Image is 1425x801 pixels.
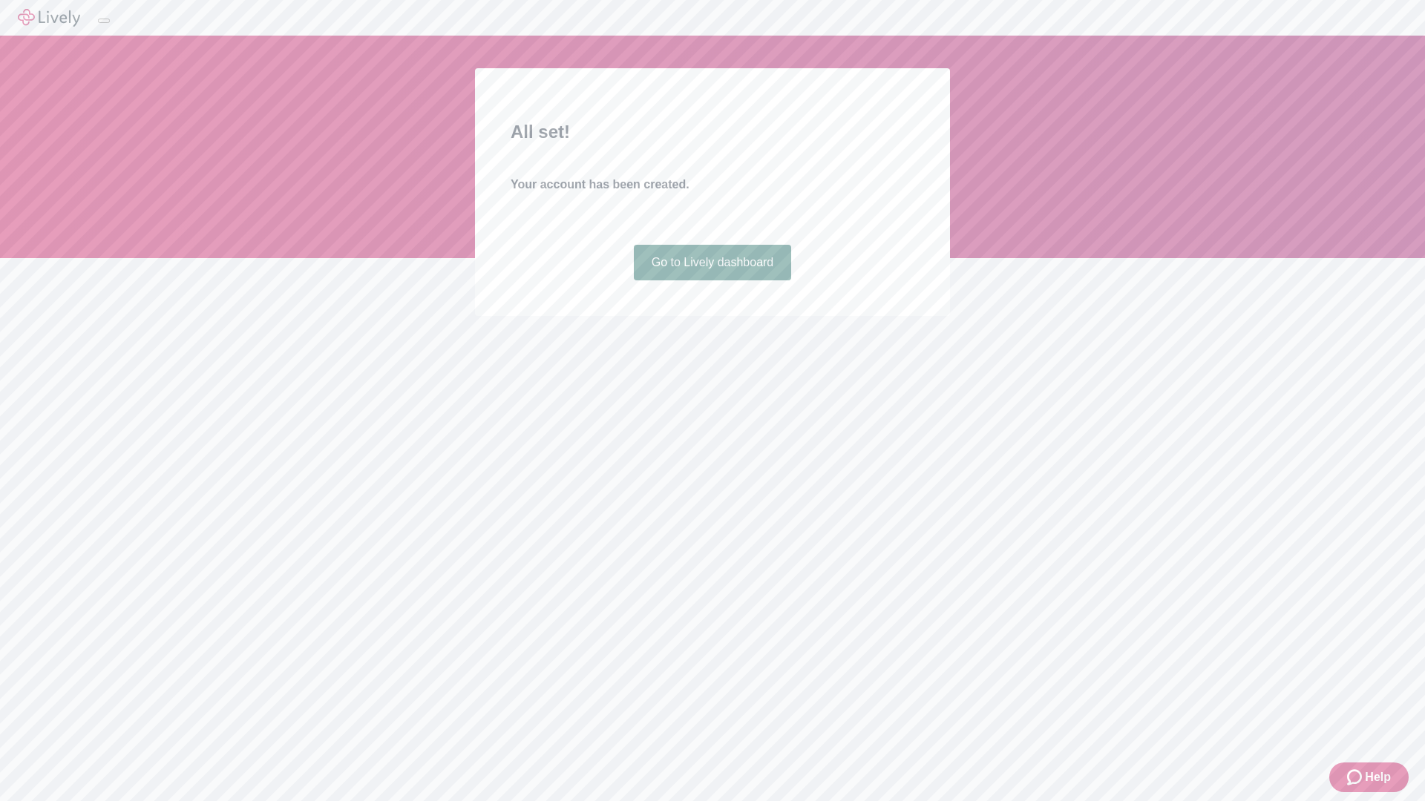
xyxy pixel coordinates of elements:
[1365,768,1391,786] span: Help
[98,19,110,23] button: Log out
[1329,762,1409,792] button: Zendesk support iconHelp
[634,245,792,280] a: Go to Lively dashboard
[511,119,914,145] h2: All set!
[511,176,914,194] h4: Your account has been created.
[1347,768,1365,786] svg: Zendesk support icon
[18,9,80,27] img: Lively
